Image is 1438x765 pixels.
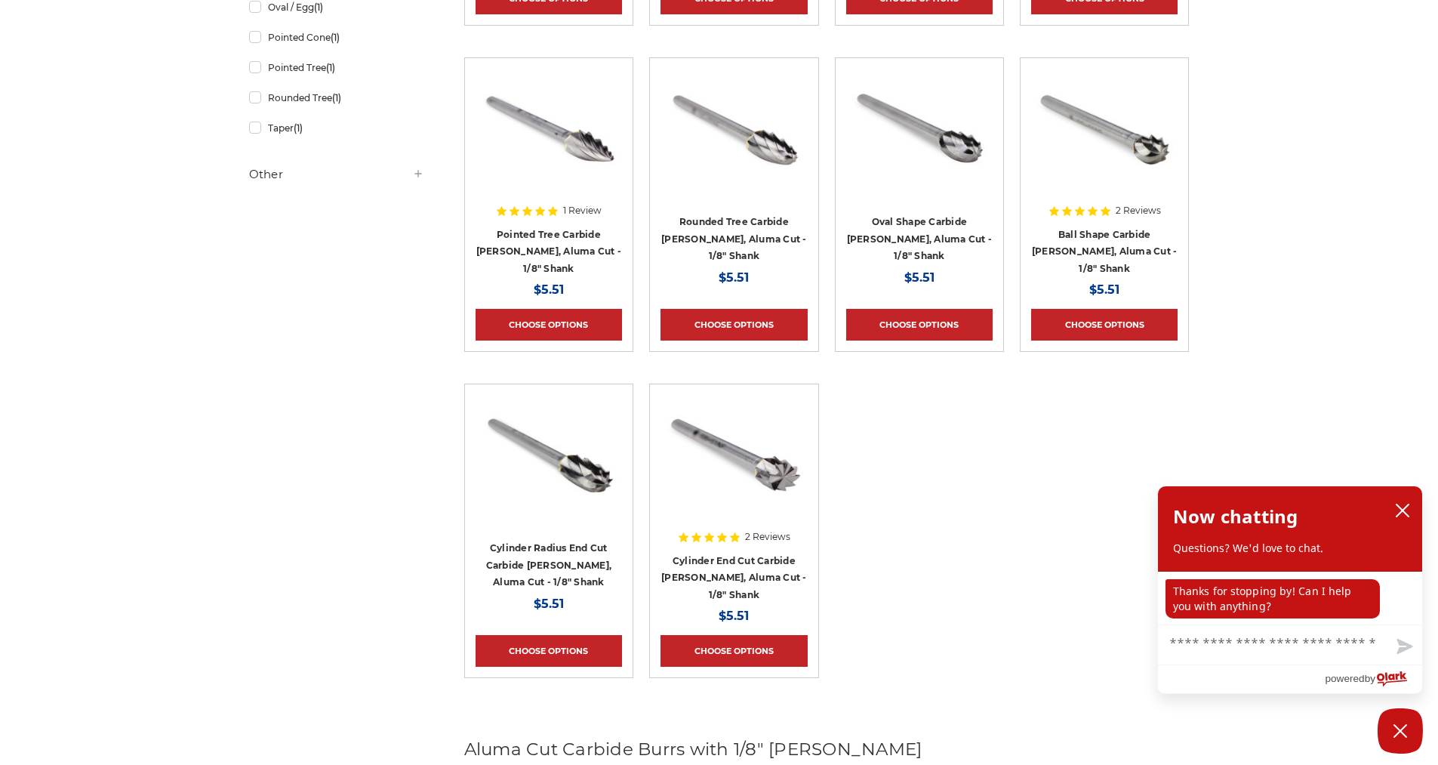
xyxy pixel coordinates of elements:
[1365,669,1375,688] span: by
[249,24,424,51] a: Pointed Cone
[249,54,424,81] a: Pointed Tree
[846,69,993,262] a: oval carbide burr for aluminum
[1032,229,1178,274] a: Ball Shape Carbide [PERSON_NAME], Aluma Cut - 1/8" Shank
[1378,708,1423,754] button: Close Chatbox
[476,395,622,516] img: ball nose cylinder aluma cut die grinder bit
[476,69,622,262] a: tree shape aluminum grinding burr
[1157,486,1423,694] div: olark chatbox
[314,2,323,13] span: (1)
[476,635,622,667] a: Choose Options
[326,62,335,73] span: (1)
[332,92,341,103] span: (1)
[249,85,424,111] a: Rounded Tree
[476,309,622,341] a: Choose Options
[904,270,935,285] span: $5.51
[1031,69,1178,262] a: ball shape mini bur bit for aluminum
[1158,572,1422,625] div: chat
[1089,282,1119,297] span: $5.51
[464,739,922,760] span: Aluma Cut Carbide Burrs with 1/8" [PERSON_NAME]
[660,635,807,667] a: Choose Options
[331,32,340,43] span: (1)
[476,229,622,274] a: Pointed Tree Carbide [PERSON_NAME], Aluma Cut - 1/8" Shank
[534,282,564,297] span: $5.51
[1390,499,1415,522] button: close chatbox
[1031,69,1178,190] img: ball shape mini bur bit for aluminum
[1173,541,1407,556] p: Questions? We'd love to chat.
[660,395,807,516] img: aluma cut mini cylinder carbide burr
[660,69,807,262] a: rounded tree aluma cut carbide burr
[660,69,807,190] img: rounded tree aluma cut carbide burr
[660,309,807,341] a: Choose Options
[1325,669,1364,688] span: powered
[719,270,749,285] span: $5.51
[846,69,993,190] img: oval carbide burr for aluminum
[1031,309,1178,341] a: Choose Options
[534,597,564,611] span: $5.51
[249,165,424,184] h5: Other
[476,395,622,588] a: ball nose cylinder aluma cut die grinder bit
[660,395,807,588] a: aluma cut mini cylinder carbide burr
[249,115,424,141] a: Taper
[1325,665,1422,693] a: Powered by Olark
[1384,630,1422,665] button: Send message
[1165,579,1380,618] p: Thanks for stopping by! Can I help you with anything?
[719,609,749,623] span: $5.51
[1173,501,1298,532] h2: Now chatting
[476,69,622,190] img: tree shape aluminum grinding burr
[846,309,993,341] a: Choose Options
[661,555,807,600] a: Cylinder End Cut Carbide [PERSON_NAME], Aluma Cut - 1/8" Shank
[294,122,303,134] span: (1)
